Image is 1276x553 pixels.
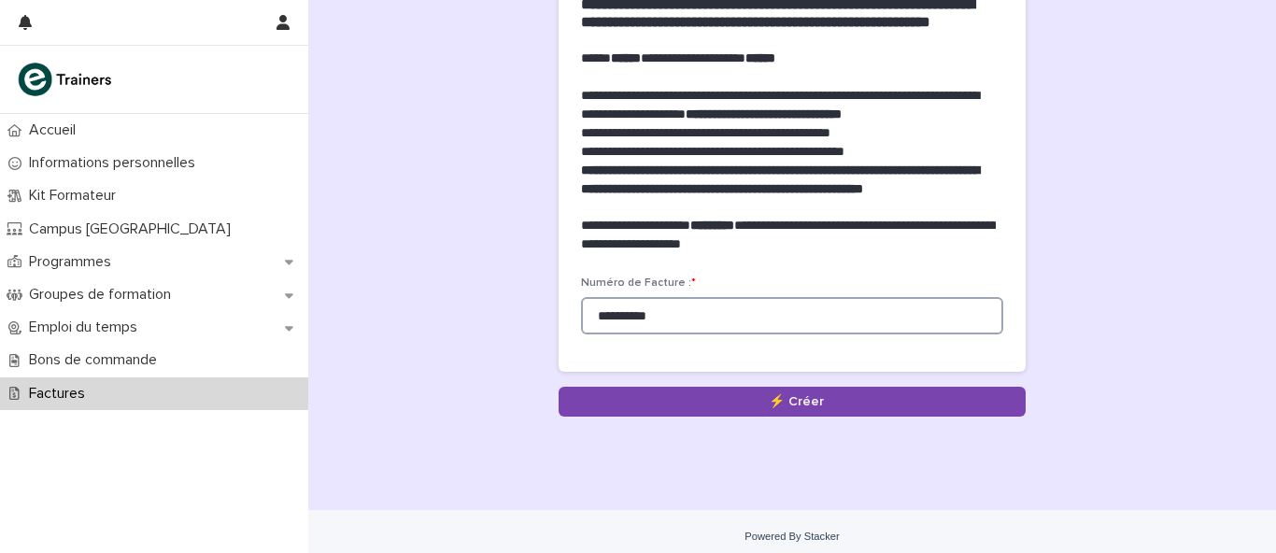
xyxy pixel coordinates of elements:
p: Accueil [21,121,91,139]
p: Bons de commande [21,351,172,369]
span: Numéro de Facture : [581,277,696,289]
p: Programmes [21,253,126,271]
a: Powered By Stacker [744,531,839,542]
p: Groupes de formation [21,286,186,304]
p: Informations personnelles [21,154,210,172]
p: Kit Formateur [21,187,131,205]
img: K0CqGN7SDeD6s4JG8KQk [15,61,118,98]
p: Campus [GEOGRAPHIC_DATA] [21,220,246,238]
p: Factures [21,385,100,403]
p: Emploi du temps [21,319,152,336]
